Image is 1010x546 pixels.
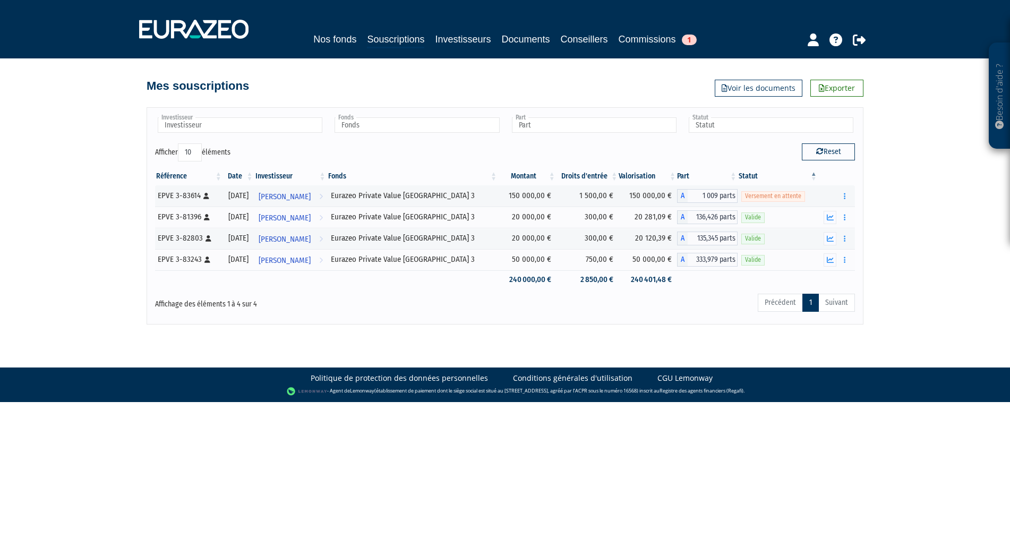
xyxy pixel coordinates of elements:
[688,232,738,245] span: 135,345 parts
[498,207,557,228] td: 20 000,00 €
[206,235,211,242] i: [Français] Personne physique
[147,80,249,92] h4: Mes souscriptions
[158,190,219,201] div: EPVE 3-83614
[11,386,999,397] div: - Agent de (établissement de paiement dont le siège social est situé au [STREET_ADDRESS], agréé p...
[619,270,677,289] td: 240 401,48 €
[204,257,210,263] i: [Français] Personne physique
[204,214,210,220] i: [Français] Personne physique
[331,190,494,201] div: Eurazeo Private Value [GEOGRAPHIC_DATA] 3
[203,193,209,199] i: [Français] Personne physique
[259,208,311,228] span: [PERSON_NAME]
[223,167,254,185] th: Date: activer pour trier la colonne par ordre croissant
[155,167,223,185] th: Référence : activer pour trier la colonne par ordre croissant
[619,207,677,228] td: 20 281,09 €
[498,167,557,185] th: Montant: activer pour trier la colonne par ordre croissant
[677,232,688,245] span: A
[319,187,323,207] i: Voir l'investisseur
[350,387,374,394] a: Lemonway
[155,293,438,310] div: Affichage des éléments 1 à 4 sur 4
[677,232,738,245] div: A - Eurazeo Private Value Europe 3
[158,254,219,265] div: EPVE 3-83243
[557,207,619,228] td: 300,00 €
[688,210,738,224] span: 136,426 parts
[741,255,765,265] span: Valide
[657,373,713,383] a: CGU Lemonway
[557,249,619,270] td: 750,00 €
[227,233,251,244] div: [DATE]
[227,254,251,265] div: [DATE]
[367,32,424,48] a: Souscriptions
[557,228,619,249] td: 300,00 €
[158,211,219,223] div: EPVE 3-81396
[619,167,677,185] th: Valorisation: activer pour trier la colonne par ordre croissant
[802,294,819,312] a: 1
[227,211,251,223] div: [DATE]
[802,143,855,160] button: Reset
[557,270,619,289] td: 2 850,00 €
[677,189,738,203] div: A - Eurazeo Private Value Europe 3
[259,187,311,207] span: [PERSON_NAME]
[677,167,738,185] th: Part: activer pour trier la colonne par ordre croissant
[498,270,557,289] td: 240 000,00 €
[254,228,327,249] a: [PERSON_NAME]
[677,253,688,267] span: A
[660,387,743,394] a: Registre des agents financiers (Regafi)
[178,143,202,161] select: Afficheréléments
[994,48,1006,144] p: Besoin d'aide ?
[498,185,557,207] td: 150 000,00 €
[331,254,494,265] div: Eurazeo Private Value [GEOGRAPHIC_DATA] 3
[557,185,619,207] td: 1 500,00 €
[688,253,738,267] span: 333,979 parts
[331,233,494,244] div: Eurazeo Private Value [GEOGRAPHIC_DATA] 3
[810,80,863,97] a: Exporter
[741,191,805,201] span: Versement en attente
[327,167,498,185] th: Fonds: activer pour trier la colonne par ordre croissant
[498,228,557,249] td: 20 000,00 €
[254,167,327,185] th: Investisseur: activer pour trier la colonne par ordre croissant
[313,32,356,47] a: Nos fonds
[259,251,311,270] span: [PERSON_NAME]
[155,143,230,161] label: Afficher éléments
[254,249,327,270] a: [PERSON_NAME]
[677,210,688,224] span: A
[259,229,311,249] span: [PERSON_NAME]
[741,212,765,223] span: Valide
[677,253,738,267] div: A - Eurazeo Private Value Europe 3
[738,167,818,185] th: Statut : activer pour trier la colonne par ordre d&eacute;croissant
[715,80,802,97] a: Voir les documents
[619,249,677,270] td: 50 000,00 €
[331,211,494,223] div: Eurazeo Private Value [GEOGRAPHIC_DATA] 3
[435,32,491,47] a: Investisseurs
[677,189,688,203] span: A
[139,20,249,39] img: 1732889491-logotype_eurazeo_blanc_rvb.png
[158,233,219,244] div: EPVE 3-82803
[557,167,619,185] th: Droits d'entrée: activer pour trier la colonne par ordre croissant
[513,373,632,383] a: Conditions générales d'utilisation
[227,190,251,201] div: [DATE]
[319,229,323,249] i: Voir l'investisseur
[677,210,738,224] div: A - Eurazeo Private Value Europe 3
[254,185,327,207] a: [PERSON_NAME]
[319,208,323,228] i: Voir l'investisseur
[741,234,765,244] span: Valide
[498,249,557,270] td: 50 000,00 €
[287,386,328,397] img: logo-lemonway.png
[619,185,677,207] td: 150 000,00 €
[311,373,488,383] a: Politique de protection des données personnelles
[619,32,697,47] a: Commissions1
[688,189,738,203] span: 1 009 parts
[682,35,697,45] span: 1
[254,207,327,228] a: [PERSON_NAME]
[319,251,323,270] i: Voir l'investisseur
[502,32,550,47] a: Documents
[561,32,608,47] a: Conseillers
[619,228,677,249] td: 20 120,39 €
